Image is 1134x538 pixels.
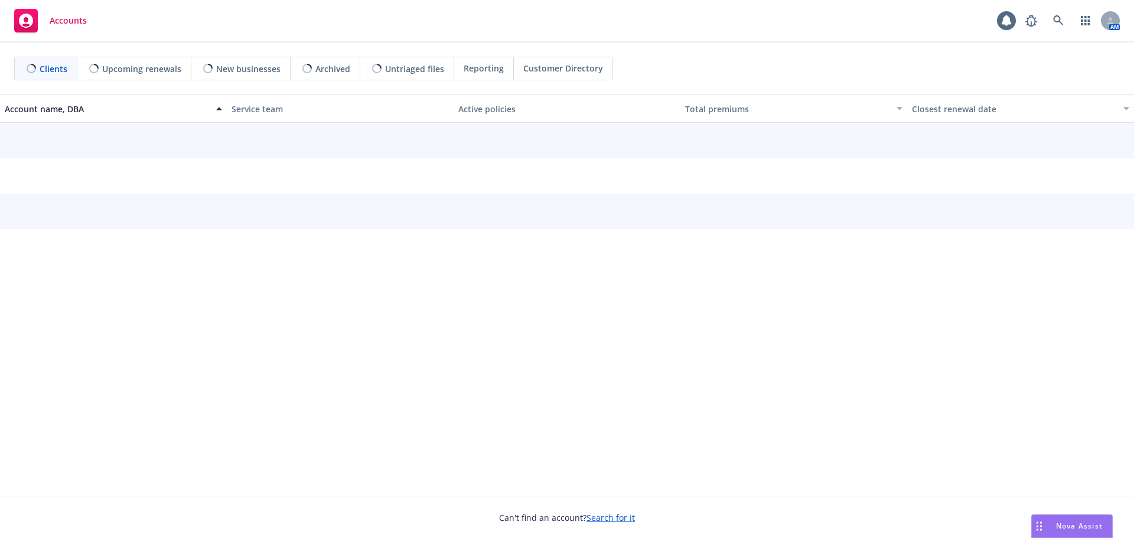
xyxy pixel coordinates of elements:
span: Nova Assist [1056,521,1103,531]
button: Closest renewal date [907,94,1134,123]
span: Clients [40,63,67,75]
div: Drag to move [1032,515,1047,537]
div: Account name, DBA [5,103,209,115]
span: New businesses [216,63,281,75]
span: Reporting [464,62,504,74]
span: Untriaged files [385,63,444,75]
span: Archived [315,63,350,75]
div: Closest renewal date [912,103,1116,115]
div: Total premiums [685,103,889,115]
span: Upcoming renewals [102,63,181,75]
a: Switch app [1074,9,1097,32]
span: Accounts [50,16,87,25]
a: Report a Bug [1019,9,1043,32]
a: Search for it [586,512,635,523]
a: Accounts [9,4,92,37]
div: Service team [232,103,449,115]
button: Total premiums [680,94,907,123]
button: Service team [227,94,454,123]
span: Can't find an account? [499,511,635,524]
a: Search [1047,9,1070,32]
div: Active policies [458,103,676,115]
span: Customer Directory [523,62,603,74]
button: Active policies [454,94,680,123]
button: Nova Assist [1031,514,1113,538]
